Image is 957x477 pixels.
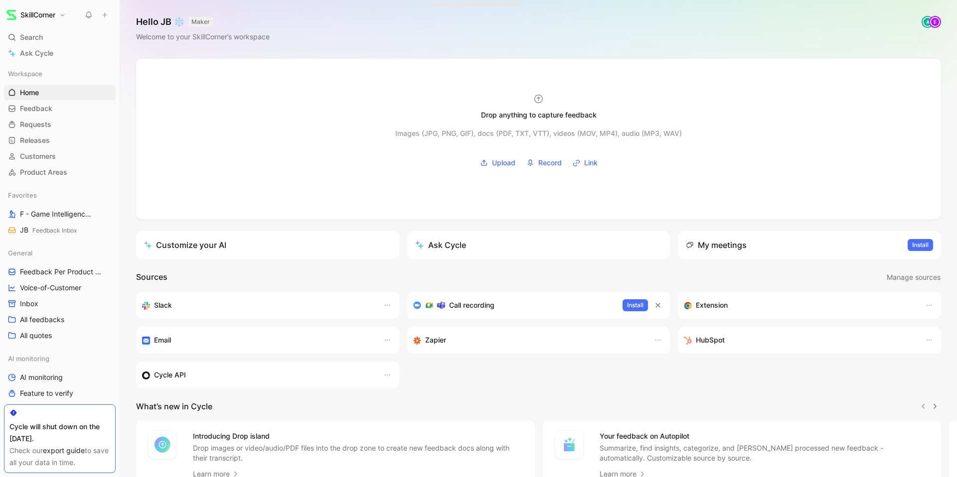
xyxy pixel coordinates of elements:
a: AI monitoring [4,370,116,385]
span: Manage sources [887,271,941,283]
span: All feedbacks [20,315,64,325]
h2: What’s new in Cycle [136,400,212,412]
span: Install [627,300,643,310]
h3: Call recording [449,299,494,311]
div: General [4,245,116,260]
a: All feedbacks [4,312,116,327]
h3: HubSpot [696,334,725,346]
span: JB [20,225,77,236]
span: Feedback [20,104,52,114]
a: Product Areas [4,165,116,180]
h1: SkillCorner [20,10,55,19]
div: Check our to save all your data in time. [9,445,110,469]
h3: Cycle API [154,369,186,381]
div: A [923,17,933,27]
a: JBFeedback Inbox [4,223,116,238]
div: AI monitoringAI monitoringFeature to verifyQuotes to verify [4,351,116,417]
div: Workspace [4,66,116,81]
span: Record [538,157,562,169]
span: Install [912,240,929,250]
span: Feedback Inbox [32,227,77,234]
div: E [930,17,940,27]
button: Record [523,155,565,170]
a: Feedback [4,101,116,116]
div: Capture feedback from anywhere on the web [684,299,915,311]
div: Forward emails to your feedback inbox [142,334,373,346]
h3: Extension [696,299,728,311]
button: Install [623,299,648,311]
span: Product Areas [20,167,67,177]
h3: Zapier [425,334,446,346]
div: Capture feedback from thousands of sources with Zapier (survey results, recordings, sheets, etc). [413,334,644,346]
div: Ask Cycle [415,239,466,251]
a: Ask Cycle [4,46,116,61]
span: General [8,248,32,258]
a: Quotes to verify [4,402,116,417]
div: Sync customers & send feedback from custom sources. Get inspired by our favorite use case [142,369,373,381]
span: Upload [492,157,515,169]
div: Search [4,30,116,45]
h3: Slack [154,299,172,311]
div: Sync your customers, send feedback and get updates in Slack [142,299,373,311]
span: Ask Cycle [20,47,53,59]
span: Workspace [8,69,42,79]
a: Voice-of-Customer [4,280,116,295]
span: Customers [20,151,56,161]
button: MAKER [188,17,213,27]
div: GeneralFeedback Per Product AreaVoice-of-CustomerInboxAll feedbacksAll quotes [4,245,116,343]
a: export guide [43,446,85,455]
span: Link [584,157,598,169]
a: All quotes [4,328,116,343]
div: Drop anything to capture feedback [481,109,597,121]
a: Customize your AI [136,231,399,259]
div: Cycle will shut down on the [DATE]. [9,421,110,445]
p: Summarize, find insights, categorize, and [PERSON_NAME] processed new feedback - automatically. C... [600,443,930,463]
a: Releases [4,133,116,148]
span: Search [20,31,43,43]
h1: Hello JB ❄️ [136,16,270,28]
div: Customize your AI [144,239,226,251]
span: All quotes [20,331,52,341]
button: Upload [477,155,519,170]
a: Feedback Per Product Area [4,264,116,279]
a: Feature to verify [4,386,116,401]
span: Home [20,88,39,98]
span: Football [93,211,116,218]
span: Releases [20,135,50,145]
span: Requests [20,119,51,129]
button: Link [569,155,601,170]
button: Ask Cycle [407,231,670,259]
span: AI monitoring [8,354,49,363]
span: Inbox [20,299,38,309]
h4: Introducing Drop island [193,430,523,442]
div: Welcome to your SkillCorner’s workspace [136,31,270,43]
div: Images (JPG, PNG, GIF), docs (PDF, TXT, VTT), videos (MOV, MP4), audio (MP3, WAV) [395,127,682,139]
p: Drop images or video/audio/PDF files into the drop zone to create new feedback docs along with th... [193,443,523,463]
span: AI monitoring [20,372,63,382]
div: Favorites [4,188,116,203]
button: Install [908,239,933,251]
span: F - Game Intelligence [20,209,95,220]
h2: Sources [136,271,167,284]
a: Inbox [4,296,116,311]
div: Record & transcribe meetings from Zoom, Meet & Teams. [413,299,615,311]
a: Requests [4,117,116,132]
span: Voice-of-Customer [20,283,81,293]
span: Feedback Per Product Area [20,267,103,277]
span: Feature to verify [20,388,73,398]
button: Manage sources [886,271,941,284]
h3: Email [154,334,171,346]
a: Customers [4,149,116,164]
a: Home [4,85,116,100]
div: AI monitoring [4,351,116,366]
a: F - Game IntelligenceFootball [4,207,116,222]
span: Favorites [8,190,37,200]
div: My meetings [686,239,747,251]
img: SkillCorner [6,10,16,20]
h4: Your feedback on Autopilot [600,430,930,442]
button: SkillCornerSkillCorner [4,8,68,22]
